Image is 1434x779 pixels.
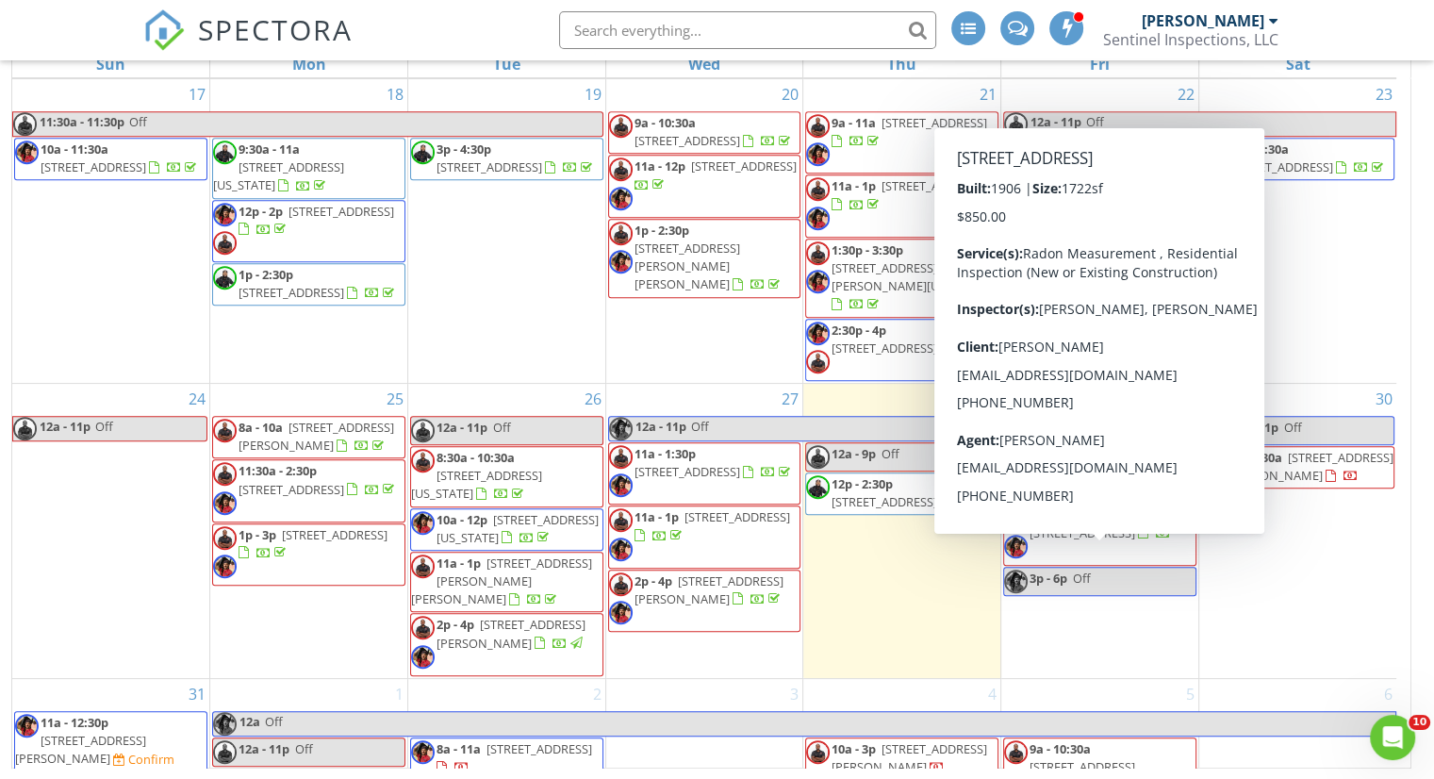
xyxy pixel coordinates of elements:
td: Go to August 25, 2025 [210,383,408,678]
a: Saturday [1281,51,1313,77]
a: 12p - 2:30p [STREET_ADDRESS] [832,475,991,510]
img: jamal.jpg [609,114,633,138]
a: 9:30a - 11a [STREET_ADDRESS][US_STATE] [212,138,405,199]
a: 11a - 1p [STREET_ADDRESS] [635,508,790,543]
img: jamal.jpg [609,222,633,245]
img: img_4191.jpeg [609,417,633,440]
span: 11:30a - 11:30p [39,112,125,136]
span: 11a - 12p [635,157,685,174]
a: 9:30a - 11a [STREET_ADDRESS][US_STATE] [213,141,344,193]
a: Go to August 31, 2025 [185,679,209,709]
span: 1:30p - 3:30p [832,241,903,258]
a: 10a - 3p [STREET_ADDRESS][PERSON_NAME] [832,740,987,775]
span: [STREET_ADDRESS][US_STATE] [213,158,344,193]
td: Go to August 26, 2025 [407,383,605,678]
a: 9a - 10a [STREET_ADDRESS][US_STATE] [1030,419,1185,454]
img: jamal.jpg [609,508,633,532]
a: Go to September 3, 2025 [786,679,802,709]
img: jamal.jpg [806,740,830,764]
img: img_4191.jpeg [411,645,435,669]
a: 9a - 11a [STREET_ADDRESS] [805,111,998,174]
div: [PERSON_NAME] [1142,11,1264,30]
span: SPECTORA [198,9,353,49]
a: 10a - 12p [STREET_ADDRESS][US_STATE] [410,508,603,551]
a: Go to September 4, 2025 [984,679,1000,709]
a: 11a - 1p [STREET_ADDRESS] [832,177,987,212]
a: Confirm [113,751,174,769]
span: [STREET_ADDRESS] [832,340,937,356]
span: 9a - 10:30a [1030,740,1091,757]
a: 11a - 1p [STREET_ADDRESS] [805,174,998,237]
a: Go to August 19, 2025 [581,79,605,109]
td: Go to August 23, 2025 [1198,79,1396,384]
a: 12p - 2p [STREET_ADDRESS] [239,203,394,238]
span: [STREET_ADDRESS][PERSON_NAME] [635,572,783,607]
img: img_4191.jpeg [806,322,830,345]
img: img_4191.jpeg [411,740,435,764]
a: Go to August 17, 2025 [185,79,209,109]
td: Go to August 19, 2025 [407,79,605,384]
a: 11a - 1:30p [STREET_ADDRESS] [608,442,801,505]
img: jamal.jpg [806,350,830,373]
a: Go to August 28, 2025 [976,384,1000,414]
a: Wednesday [684,51,724,77]
span: 12a - 11p [437,419,487,436]
a: 9a - 10a [STREET_ADDRESS][US_STATE] [1003,416,1196,458]
a: 11a - 12p [STREET_ADDRESS] [608,155,801,217]
a: 8a - 10a [STREET_ADDRESS][PERSON_NAME] [212,416,405,458]
span: Off [493,419,511,436]
img: jamal.jpg [1004,169,1028,192]
a: 1p - 3p [STREET_ADDRESS] [212,523,405,586]
span: 11:30a - 2:30p [239,462,317,479]
span: [STREET_ADDRESS] [691,157,797,174]
a: Go to August 30, 2025 [1372,384,1396,414]
span: [STREET_ADDRESS] [684,508,790,525]
img: jamal.jpg [806,241,830,265]
img: jamal.jpg [213,231,237,255]
span: Off [691,418,709,435]
a: Go to September 5, 2025 [1182,679,1198,709]
a: 10a - 11:30a [STREET_ADDRESS] [14,138,207,180]
td: Go to August 18, 2025 [210,79,408,384]
img: img_4191.jpeg [609,473,633,497]
span: [STREET_ADDRESS][PERSON_NAME] [1228,449,1393,484]
img: img_4191.jpeg [609,538,633,561]
a: Go to August 29, 2025 [1174,384,1198,414]
a: Go to August 21, 2025 [976,79,1000,109]
a: 1:30p - 3:30p [STREET_ADDRESS][PERSON_NAME][US_STATE] [832,241,989,313]
span: [STREET_ADDRESS][PERSON_NAME] [15,732,146,767]
a: 9a - 10:30a [STREET_ADDRESS] [635,114,794,149]
span: 2p - 4p [437,616,474,633]
a: 11a - 1:30p [STREET_ADDRESS] [635,445,794,480]
a: Go to August 22, 2025 [1174,79,1198,109]
span: [STREET_ADDRESS][PERSON_NAME][US_STATE] [832,259,989,294]
span: [STREET_ADDRESS][US_STATE] [437,511,599,546]
span: 1p - 2:30p [239,266,293,283]
span: 12p - 2:30p [832,475,893,492]
span: [STREET_ADDRESS] [239,481,344,498]
span: [STREET_ADDRESS][US_STATE] [411,467,542,502]
span: 10:30a - 12:30p [1030,141,1114,157]
span: 2:30p - 4p [832,322,886,339]
img: jamal.jpg [1004,112,1028,136]
a: 12p - 2:30p [STREET_ADDRESS] [805,472,998,515]
span: 11a - 1:30p [635,445,696,462]
img: f0d3a80e70ff4d658798707d304e906b.jpeg [411,141,435,164]
span: [STREET_ADDRESS] [832,493,937,510]
img: jamal.jpg [13,112,37,136]
img: jamal.jpg [1004,506,1028,530]
img: jamal.jpg [213,526,237,550]
img: jamal.jpg [213,462,237,486]
a: 3p - 4:30p [STREET_ADDRESS] [410,138,603,180]
span: 9a - 10a [1030,419,1074,436]
img: img_4191.jpeg [609,187,633,210]
a: 1p - 2:30p [STREET_ADDRESS][PERSON_NAME][PERSON_NAME] [608,219,801,298]
span: 12a - 11p [635,417,687,440]
img: jamal.jpg [1202,449,1226,472]
td: Go to August 30, 2025 [1198,383,1396,678]
span: [STREET_ADDRESS] [635,132,740,149]
img: img_4191.jpeg [15,141,39,164]
span: [STREET_ADDRESS][US_STATE] [1030,419,1185,454]
a: 11a - 1p [STREET_ADDRESS][PERSON_NAME][PERSON_NAME] [411,555,592,607]
span: 12a - 11p [1228,419,1278,436]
